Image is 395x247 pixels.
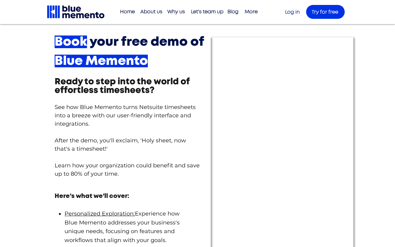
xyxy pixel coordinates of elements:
a: Blog [224,7,242,17]
span: Personalized Exploration: [64,210,135,217]
span: Try for free [312,10,338,15]
span: Ready to step into the world of effortless timesheets? [55,77,190,95]
p: Let's team up [188,7,227,17]
a: About us [137,7,164,17]
a: Log in [285,10,300,15]
a: Why us [164,7,188,17]
span: After the demo, you'll exclaim, 'Holy sheet, now that's a timesheet!' [55,137,186,152]
span: Experience how Blue Memento addresses your business's unique needs, focusing on features and work... [64,210,180,244]
span: Blue Memento [55,55,148,67]
p: Home [117,7,138,17]
span: your free demo of [89,36,204,48]
a: Home [117,7,137,17]
p: About us [137,7,165,17]
span: Learn how your organization could benefit and save up to 80% of your time. [55,162,200,177]
img: Blue Memento black logo [46,5,105,19]
nav: Site [117,7,261,17]
p: More [242,7,261,17]
span: See how Blue Memento turns Netsuite timesheets into a breeze with our user-friendly interface and... [55,104,196,127]
span: Book [55,36,87,48]
span: Here’s what we’ll cover: [55,193,129,199]
a: Try for free [306,5,345,19]
a: Let's team up [188,7,224,17]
